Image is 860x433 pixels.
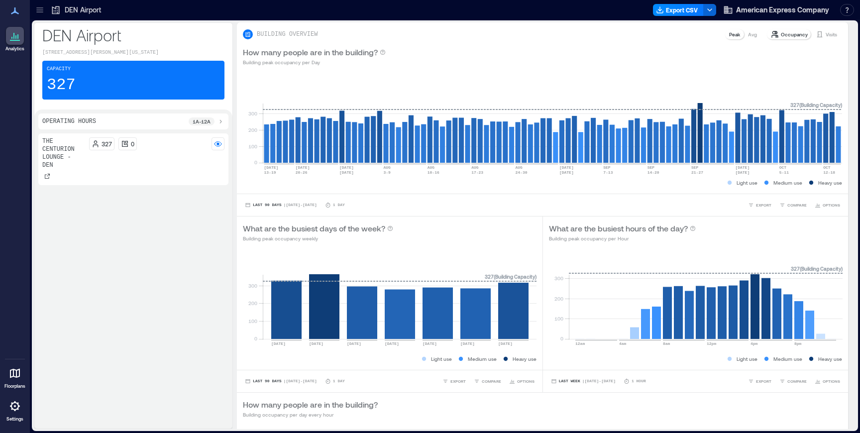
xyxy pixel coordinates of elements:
span: COMPARE [787,202,807,208]
text: 4pm [751,341,758,346]
p: 0 [131,140,134,148]
p: How many people are in the building? [243,399,378,411]
tspan: 200 [248,300,257,306]
p: Peak [729,30,740,38]
p: 1a - 12a [193,117,211,125]
text: [DATE] [385,341,399,346]
tspan: 300 [248,283,257,289]
text: SEP [691,165,699,170]
p: 327 [47,75,76,95]
p: 1 Day [333,378,345,384]
text: 12pm [707,341,716,346]
text: 8pm [794,341,802,346]
text: OCT [823,165,831,170]
span: American Express Company [736,5,829,15]
p: Building peak occupancy per Hour [549,234,696,242]
button: Last 90 Days |[DATE]-[DATE] [243,376,319,386]
text: [DATE] [296,165,310,170]
text: [DATE] [735,170,750,175]
span: COMPARE [787,378,807,384]
text: AUG [428,165,435,170]
text: [DATE] [271,341,286,346]
p: Light use [737,179,757,187]
text: 13-19 [264,170,276,175]
p: Operating Hours [42,117,96,125]
text: 21-27 [691,170,703,175]
p: DEN Airport [65,5,101,15]
p: [STREET_ADDRESS][PERSON_NAME][US_STATE] [42,49,224,57]
p: Avg [748,30,757,38]
text: 24-30 [516,170,528,175]
text: [DATE] [498,341,513,346]
p: Occupancy [781,30,808,38]
span: OPTIONS [823,378,840,384]
text: OCT [779,165,787,170]
p: What are the busiest days of the week? [243,222,385,234]
text: AUG [383,165,391,170]
text: [DATE] [339,165,354,170]
button: EXPORT [440,376,468,386]
p: Building peak occupancy per Day [243,58,386,66]
p: Building peak occupancy weekly [243,234,393,242]
span: COMPARE [482,378,501,384]
button: OPTIONS [813,200,842,210]
button: COMPARE [777,376,809,386]
tspan: 100 [554,316,563,322]
span: EXPORT [756,378,771,384]
text: 17-23 [471,170,483,175]
p: Light use [431,355,452,363]
text: 3-9 [383,170,391,175]
text: [DATE] [735,165,750,170]
tspan: 0 [560,335,563,341]
text: 10-16 [428,170,439,175]
button: OPTIONS [813,376,842,386]
a: Settings [3,394,27,425]
button: American Express Company [720,2,832,18]
text: 7-13 [603,170,613,175]
p: Floorplans [4,383,25,389]
tspan: 200 [554,296,563,302]
button: EXPORT [746,376,773,386]
text: 4am [619,341,627,346]
span: OPTIONS [517,378,535,384]
p: What are the busiest hours of the day? [549,222,688,234]
p: Medium use [468,355,497,363]
text: 20-26 [296,170,308,175]
button: Export CSV [653,4,704,16]
tspan: 100 [248,318,257,324]
text: 14-20 [647,170,659,175]
text: AUG [516,165,523,170]
p: Medium use [773,179,802,187]
p: Capacity [47,65,71,73]
text: [DATE] [559,170,574,175]
p: DEN Airport [42,25,224,45]
tspan: 100 [248,143,257,149]
p: Light use [737,355,757,363]
p: 1 Day [333,202,345,208]
span: EXPORT [756,202,771,208]
p: 327 [102,140,112,148]
p: Building occupancy per day every hour [243,411,378,419]
text: 5-11 [779,170,789,175]
text: SEP [603,165,611,170]
p: 1 Hour [632,378,646,384]
text: [DATE] [423,341,437,346]
text: [DATE] [460,341,475,346]
p: Settings [6,416,23,422]
a: Analytics [2,24,27,55]
p: BUILDING OVERVIEW [257,30,318,38]
p: The Centurion Lounge - DEN [42,137,85,169]
p: How many people are in the building? [243,46,378,58]
tspan: 0 [254,159,257,165]
p: Visits [826,30,837,38]
button: Last Week |[DATE]-[DATE] [549,376,618,386]
text: 12am [575,341,585,346]
span: EXPORT [450,378,466,384]
text: [DATE] [264,165,279,170]
button: COMPARE [777,200,809,210]
span: OPTIONS [823,202,840,208]
text: 12-18 [823,170,835,175]
text: 8am [663,341,670,346]
p: Heavy use [818,179,842,187]
tspan: 0 [254,335,257,341]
